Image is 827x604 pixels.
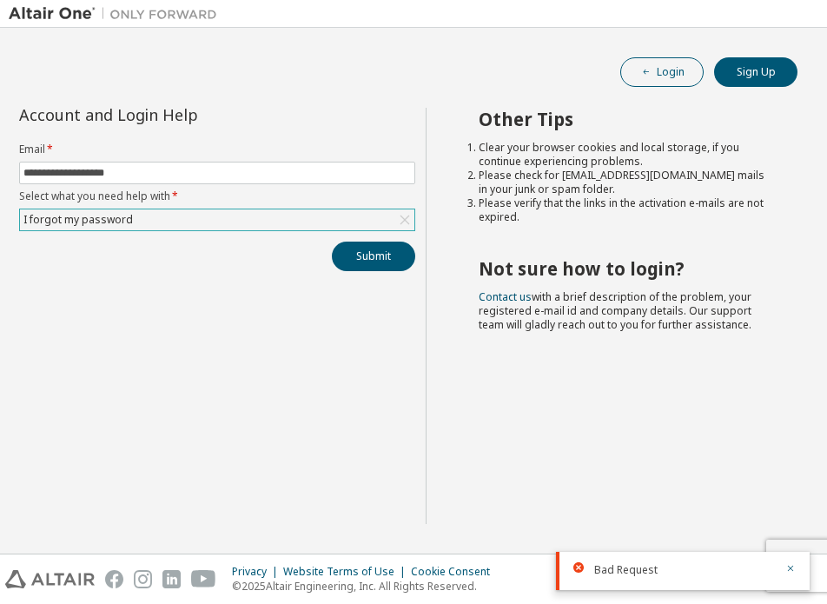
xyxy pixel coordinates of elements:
[9,5,226,23] img: Altair One
[479,141,766,169] li: Clear your browser cookies and local storage, if you continue experiencing problems.
[19,189,415,203] label: Select what you need help with
[105,570,123,588] img: facebook.svg
[620,57,704,87] button: Login
[162,570,181,588] img: linkedin.svg
[232,579,500,594] p: © 2025 Altair Engineering, Inc. All Rights Reserved.
[479,289,751,332] span: with a brief description of the problem, your registered e-mail id and company details. Our suppo...
[411,565,500,579] div: Cookie Consent
[20,209,414,230] div: I forgot my password
[479,289,532,304] a: Contact us
[714,57,797,87] button: Sign Up
[21,210,136,229] div: I forgot my password
[191,570,216,588] img: youtube.svg
[5,570,95,588] img: altair_logo.svg
[479,257,766,280] h2: Not sure how to login?
[19,108,336,122] div: Account and Login Help
[332,242,415,271] button: Submit
[19,143,415,156] label: Email
[283,565,411,579] div: Website Terms of Use
[479,108,766,130] h2: Other Tips
[479,196,766,224] li: Please verify that the links in the activation e-mails are not expired.
[232,565,283,579] div: Privacy
[479,169,766,196] li: Please check for [EMAIL_ADDRESS][DOMAIN_NAME] mails in your junk or spam folder.
[594,563,658,577] span: Bad Request
[134,570,152,588] img: instagram.svg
